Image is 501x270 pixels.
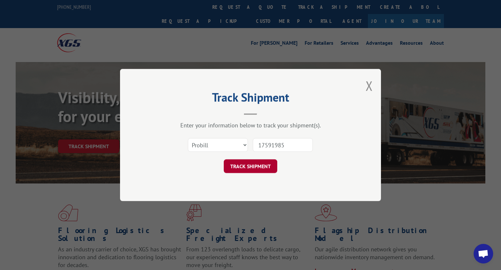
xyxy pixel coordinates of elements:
input: Number(s) [253,138,313,152]
a: Open chat [474,244,493,263]
button: TRACK SHIPMENT [224,159,277,173]
h2: Track Shipment [153,93,348,105]
div: Enter your information below to track your shipment(s). [153,121,348,129]
button: Close modal [366,77,373,94]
